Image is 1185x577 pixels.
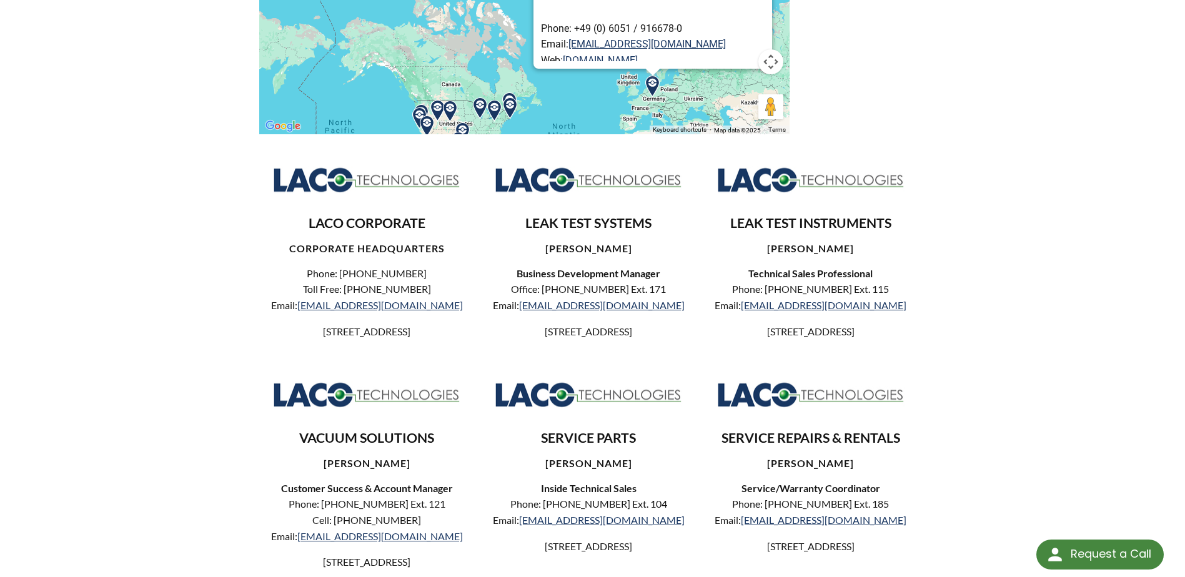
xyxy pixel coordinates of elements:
a: [EMAIL_ADDRESS][DOMAIN_NAME] [519,299,685,311]
p: [STREET_ADDRESS] [269,554,464,570]
a: [EMAIL_ADDRESS][DOMAIN_NAME] [741,514,906,526]
button: Drag Pegman onto the map to open Street View [758,94,783,119]
strong: [PERSON_NAME] [324,457,410,469]
img: Logo_LACO-TECH_hi-res.jpg [495,167,682,194]
span: Map data ©2025 [714,127,761,134]
button: Map camera controls [758,49,783,74]
p: [STREET_ADDRESS] [269,323,464,340]
h3: LEAK TEST INSTRUMENTS [713,215,908,232]
img: Logo_LACO-TECH_hi-res.jpg [273,382,460,408]
p: Phone: [PHONE_NUMBER] Toll Free: [PHONE_NUMBER] Email: [269,265,464,313]
img: Logo_LACO-TECH_hi-res.jpg [495,382,682,408]
a: [EMAIL_ADDRESS][DOMAIN_NAME] [519,514,685,526]
strong: Business Development Manager [517,267,660,279]
strong: Technical Sales Professional [748,267,873,279]
strong: CORPORATE HEADQUARTERS [289,242,445,254]
p: [STREET_ADDRESS] [713,323,908,340]
p: [STREET_ADDRESS] [492,323,686,340]
h3: VACUUM SOLUTIONS [269,430,464,447]
p: [STREET_ADDRESS] [492,538,686,555]
a: [EMAIL_ADDRESS][DOMAIN_NAME] [297,530,463,542]
strong: Customer Success & Account Manager [281,482,453,494]
img: Google [262,118,304,134]
strong: [PERSON_NAME] [767,457,854,469]
img: Logo_LACO-TECH_hi-res.jpg [273,167,460,194]
strong: Service/Warranty Coordinator [741,482,880,494]
p: Office: [PHONE_NUMBER] Ext. 171 Email: [492,281,686,313]
h3: SERVICE REPAIRS & RENTALS [713,430,908,447]
div: Request a Call [1036,540,1164,570]
h4: [PERSON_NAME] [492,457,686,470]
strong: [PERSON_NAME] [545,242,632,254]
a: Terms (opens in new tab) [768,126,786,133]
h3: LEAK TEST SYSTEMS [492,215,686,232]
a: [EMAIL_ADDRESS][DOMAIN_NAME] [297,299,463,311]
a: Open this area in Google Maps (opens a new window) [262,118,304,134]
img: Logo_LACO-TECH_hi-res.jpg [717,167,905,194]
img: round button [1045,545,1065,565]
a: [DOMAIN_NAME] [563,54,638,66]
strong: [PERSON_NAME] [767,242,854,254]
p: [STREET_ADDRESS] [713,538,908,555]
strong: Inside Technical Sales [541,482,637,494]
h3: SERVICE PARTS [492,430,686,447]
button: Keyboard shortcuts [653,126,707,134]
div: Request a Call [1071,540,1151,568]
img: Logo_LACO-TECH_hi-res.jpg [717,382,905,408]
p: Phone: [PHONE_NUMBER] Ext. 115 Email: [713,281,908,313]
p: Phone: [PHONE_NUMBER] Ext. 121 Cell: [PHONE_NUMBER] Email: [269,496,464,544]
a: [EMAIL_ADDRESS][DOMAIN_NAME] [568,38,726,50]
p: Phone: [PHONE_NUMBER] Ext. 185 Email: [713,496,908,528]
p: Phone: [PHONE_NUMBER] Ext. 104 Email: [492,496,686,528]
a: [EMAIL_ADDRESS][DOMAIN_NAME] [741,299,906,311]
h3: LACO CORPORATE [269,215,464,232]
